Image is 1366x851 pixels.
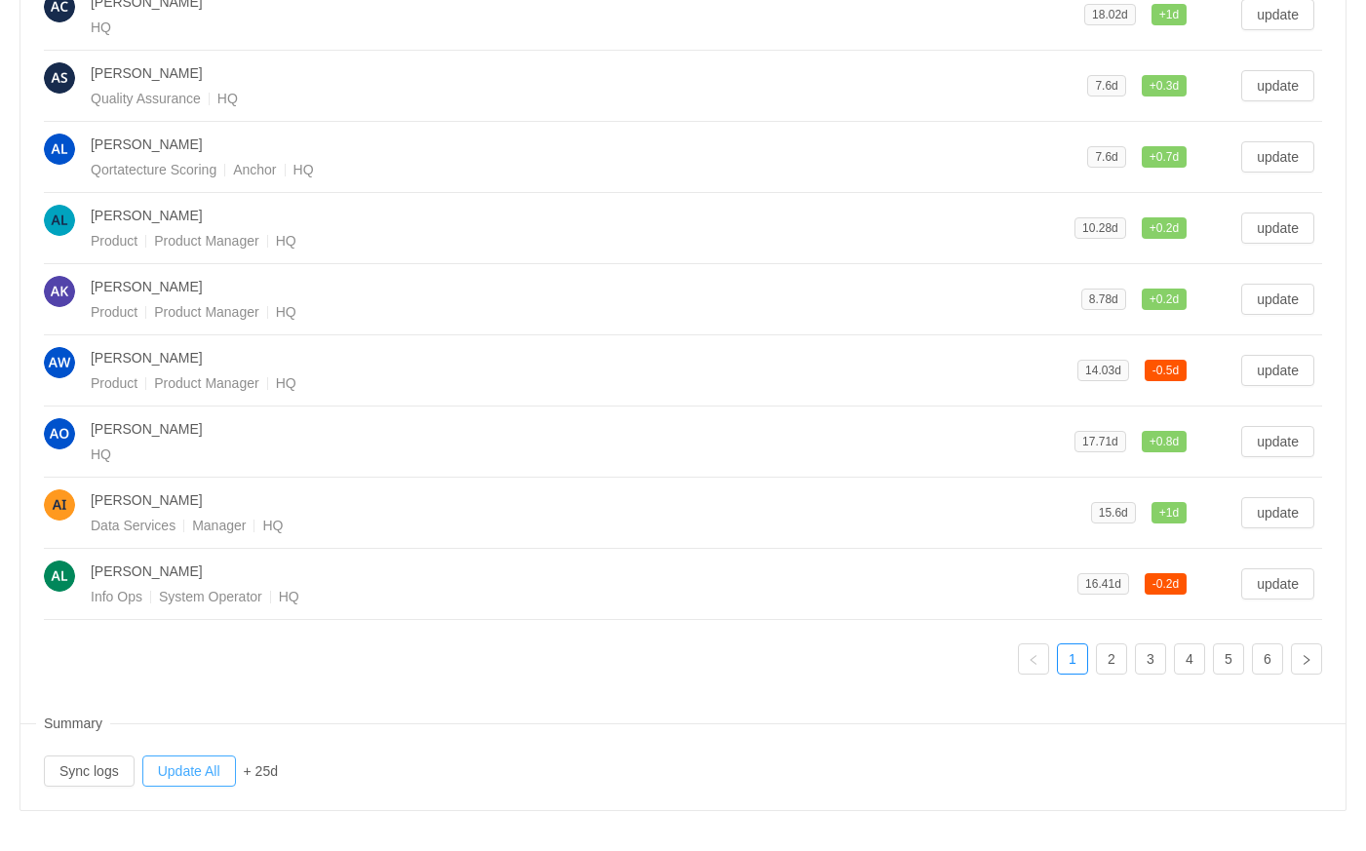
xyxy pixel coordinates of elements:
[1253,644,1282,674] a: 6
[1142,146,1187,168] span: 0.7d
[91,350,203,366] span: [PERSON_NAME]
[91,162,233,177] span: Qortatecture Scoring
[244,761,278,782] div: + 25d
[1142,289,1187,310] span: 0.2d
[293,162,314,177] span: HQ
[44,134,75,165] img: 9878bbe8542b32e0c1998fe9f98799a0
[91,589,159,604] span: Info Ops
[1142,431,1187,452] span: 0.8d
[91,91,217,106] span: Quality Assurance
[44,62,75,94] img: AS-0.png
[1241,141,1314,173] button: update
[1136,644,1165,674] a: 3
[1152,577,1156,591] span: -
[1241,284,1314,315] button: update
[1150,79,1156,93] span: +
[1241,355,1314,386] button: update
[1095,150,1117,164] span: 7.6d
[1291,643,1322,675] li: Next Page
[91,446,111,462] span: HQ
[1159,506,1166,520] span: +
[1097,644,1126,674] a: 2
[276,304,296,320] span: HQ
[44,489,75,521] img: d96176f18e4afb5696e3874e5f6bdc15
[1092,8,1128,21] span: 18.02d
[91,279,203,294] span: [PERSON_NAME]
[154,233,275,249] span: Product Manager
[1241,568,1314,600] button: update
[1151,502,1187,523] span: 1d
[1151,4,1187,25] span: 1d
[1085,577,1121,591] span: 16.41d
[1018,643,1049,675] li: Previous Page
[1089,292,1118,306] span: 8.78d
[91,19,111,35] span: HQ
[91,492,203,508] span: [PERSON_NAME]
[91,375,154,391] span: Product
[1096,643,1127,675] li: 2
[1028,654,1039,666] i: icon: left
[1175,644,1204,674] a: 4
[44,755,135,787] button: Sync logs
[1159,8,1166,21] span: +
[91,136,203,152] span: [PERSON_NAME]
[1152,364,1156,377] span: -
[1150,292,1156,306] span: +
[44,347,75,378] img: AW-3.png
[154,304,275,320] span: Product Manager
[1241,426,1314,457] button: update
[279,589,299,604] span: HQ
[1241,497,1314,528] button: update
[1135,643,1166,675] li: 3
[1082,221,1118,235] span: 10.28d
[154,375,275,391] span: Product Manager
[44,205,75,236] img: AL-4.png
[44,276,75,307] img: AK-2.png
[1213,643,1244,675] li: 5
[1174,643,1205,675] li: 4
[276,233,296,249] span: HQ
[1099,506,1128,520] span: 15.6d
[1142,75,1187,97] span: 0.3d
[1095,79,1117,93] span: 7.6d
[1150,150,1156,164] span: +
[91,563,203,579] span: [PERSON_NAME]
[44,561,75,592] img: 8a54fe28b29dc1f02cabc0ad87da0570
[1241,213,1314,244] button: update
[262,518,283,533] span: HQ
[1145,573,1187,595] span: 0.2d
[91,233,154,249] span: Product
[91,518,192,533] span: Data Services
[1142,217,1187,239] span: 0.2d
[217,91,238,106] span: HQ
[91,304,154,320] span: Product
[44,418,75,449] img: AO-3.png
[1214,644,1243,674] a: 5
[1085,364,1121,377] span: 14.03d
[233,162,293,177] span: Anchor
[91,421,203,437] span: [PERSON_NAME]
[1058,644,1087,674] a: 1
[159,589,279,604] span: System Operator
[1082,435,1118,448] span: 17.71d
[91,208,203,223] span: [PERSON_NAME]
[36,706,110,742] span: Summary
[142,755,236,787] button: Update All
[192,518,262,533] span: Manager
[1252,643,1283,675] li: 6
[1145,360,1187,381] span: 0.5d
[1150,221,1156,235] span: +
[276,375,296,391] span: HQ
[1301,654,1312,666] i: icon: right
[1057,643,1088,675] li: 1
[1241,70,1314,101] button: update
[1150,435,1156,448] span: +
[91,65,203,81] span: [PERSON_NAME]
